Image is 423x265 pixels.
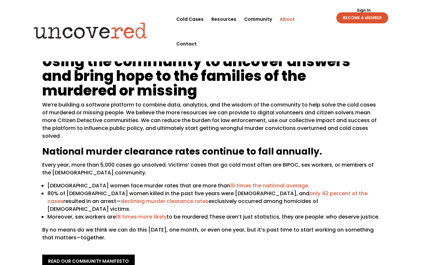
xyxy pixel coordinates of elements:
[47,182,309,189] span: [DEMOGRAPHIC_DATA] women face murder rates that are more than .
[244,7,272,32] a: Community
[47,213,209,221] span: Moreover, sex workers are to be murdered.
[42,101,380,145] p: We’re building a software platform to combine data, analytics, and the wisdom of the community to...
[176,32,197,56] a: Contact
[47,190,367,205] a: only 42 percent of the cases
[42,226,374,241] span: By no means do we think we can do this [DATE], one month, or even one year, but it’s past time to...
[28,18,153,43] img: Uncovered logo
[230,182,308,189] a: 10 times the national average
[42,145,322,158] span: National murder clearance rates continue to fall annually.
[353,8,374,12] a: Sign In
[116,213,167,221] a: 18 times more likely
[42,54,380,101] h1: Using the community to uncover answers and bring hope to the families of the murdered or missing
[42,161,374,176] span: Every year, more than 5,000 cases go unsolved. Victims’ cases that go cold most often are BIPOC, ...
[47,190,367,213] span: 80% of [DEMOGRAPHIC_DATA] women killed in the past five years were [DEMOGRAPHIC_DATA], and result...
[121,197,208,205] a: declining murder clearance rates
[336,12,388,23] a: BECOME A MEMBER
[209,213,379,221] span: These aren’t just statistics, they are people: who deserve justice.
[176,7,204,32] a: Cold Cases
[280,7,295,32] a: About
[211,7,236,32] a: Resources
